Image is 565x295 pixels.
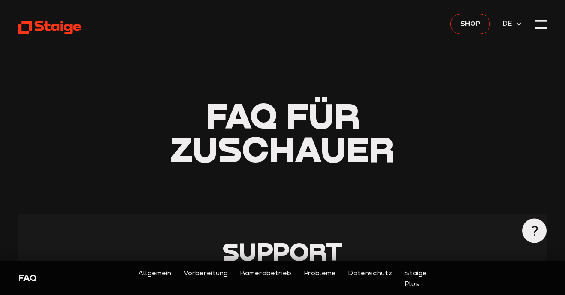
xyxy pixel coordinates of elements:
a: Probleme [304,268,336,289]
a: Staige Plus [405,268,427,289]
a: Datenschutz [348,268,392,289]
span: Support [223,236,342,266]
a: Shop [450,14,490,34]
a: Vorbereitung [184,268,228,289]
span: Shop [460,18,480,29]
div: FAQ [18,272,144,284]
a: Kamerabetrieb [240,268,291,289]
span: DE [502,18,515,29]
span: für Zuschauer [170,93,395,170]
span: FAQ [205,93,278,136]
a: Allgemein [138,268,171,289]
